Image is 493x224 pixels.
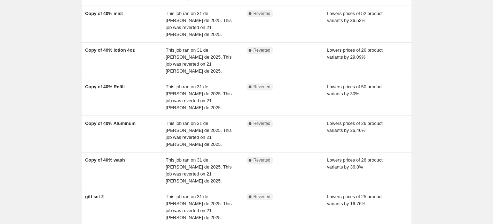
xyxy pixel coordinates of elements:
[327,194,383,206] span: Lowers prices of 25 product variants by 16.76%
[327,47,383,60] span: Lowers prices of 26 product variants by 29.09%
[85,84,125,89] span: Copy of 40% Refill
[85,11,123,16] span: Copy of 40% mist
[327,84,383,96] span: Lowers prices of 50 product variants by 30%
[85,121,136,126] span: Copy of 40% Aluminum
[327,11,383,23] span: Lowers prices of 52 product variants by 36.52%
[253,11,271,16] span: Reverted
[253,47,271,53] span: Reverted
[327,121,383,133] span: Lowers prices of 26 product variants by 26.46%
[85,194,104,199] span: gift set 2
[253,157,271,163] span: Reverted
[166,11,232,37] span: This job ran on 31 de [PERSON_NAME] de 2025. This job was reverted on 21 [PERSON_NAME] de 2025.
[253,194,271,200] span: Reverted
[166,47,232,74] span: This job ran on 31 de [PERSON_NAME] de 2025. This job was reverted on 21 [PERSON_NAME] de 2025.
[85,47,135,53] span: Copy of 40% lotion 4oz
[166,157,232,184] span: This job ran on 31 de [PERSON_NAME] de 2025. This job was reverted on 21 [PERSON_NAME] de 2025.
[166,121,232,147] span: This job ran on 31 de [PERSON_NAME] de 2025. This job was reverted on 21 [PERSON_NAME] de 2025.
[85,157,125,163] span: Copy of 40% wash
[253,121,271,126] span: Reverted
[253,84,271,90] span: Reverted
[166,84,232,110] span: This job ran on 31 de [PERSON_NAME] de 2025. This job was reverted on 21 [PERSON_NAME] de 2025.
[327,157,383,170] span: Lowers prices of 26 product variants by 36.8%
[166,194,232,220] span: This job ran on 31 de [PERSON_NAME] de 2025. This job was reverted on 21 [PERSON_NAME] de 2025.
